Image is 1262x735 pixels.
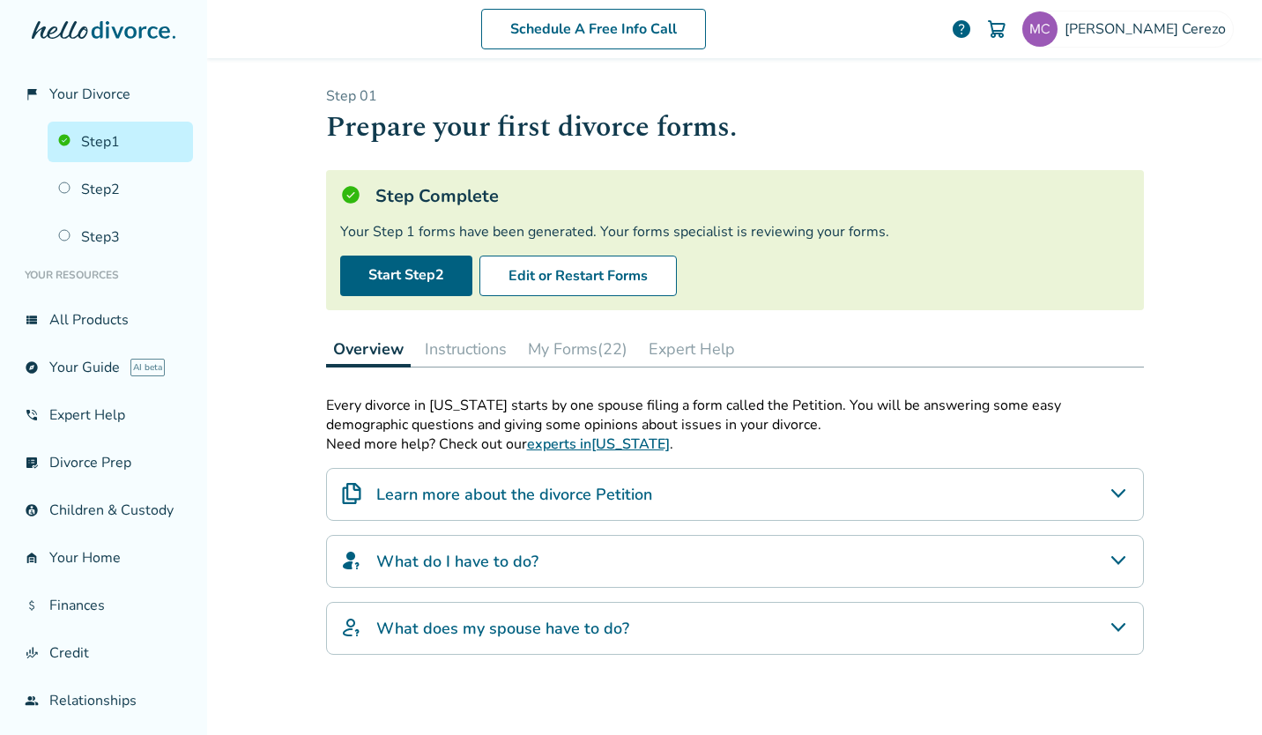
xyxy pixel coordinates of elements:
h4: What do I have to do? [376,550,538,573]
span: view_list [25,313,39,327]
span: group [25,694,39,708]
a: Step3 [48,217,193,257]
a: Step1 [48,122,193,162]
div: Learn more about the divorce Petition [326,468,1144,521]
span: [PERSON_NAME] Cerezo [1065,19,1233,39]
h5: Step Complete [375,184,499,208]
a: groupRelationships [14,680,193,721]
a: view_listAll Products [14,300,193,340]
a: Start Step2 [340,256,472,296]
p: Need more help? Check out our . [326,434,1144,454]
a: finance_modeCredit [14,633,193,673]
span: phone_in_talk [25,408,39,422]
h1: Prepare your first divorce forms. [326,106,1144,149]
span: Your Divorce [49,85,130,104]
img: mcerezogt@gmail.com [1022,11,1058,47]
img: What do I have to do? [341,550,362,571]
a: list_alt_checkDivorce Prep [14,442,193,483]
img: What does my spouse have to do? [341,617,362,638]
button: Overview [326,331,411,367]
button: My Forms(22) [521,331,635,367]
a: phone_in_talkExpert Help [14,395,193,435]
img: Cart [986,19,1007,40]
span: account_child [25,503,39,517]
p: Every divorce in [US_STATE] starts by one spouse filing a form called the Petition. You will be a... [326,396,1144,434]
iframe: Chat Widget [1174,650,1262,735]
button: Instructions [418,331,514,367]
span: garage_home [25,551,39,565]
button: Edit or Restart Forms [479,256,677,296]
div: What does my spouse have to do? [326,602,1144,655]
button: Expert Help [642,331,742,367]
div: Your Step 1 forms have been generated. Your forms specialist is reviewing your forms. [340,222,1130,241]
li: Your Resources [14,257,193,293]
span: list_alt_check [25,456,39,470]
a: Schedule A Free Info Call [481,9,706,49]
p: Step 0 1 [326,86,1144,106]
span: AI beta [130,359,165,376]
span: attach_money [25,598,39,612]
a: garage_homeYour Home [14,538,193,578]
a: flag_2Your Divorce [14,74,193,115]
a: help [951,19,972,40]
h4: What does my spouse have to do? [376,617,629,640]
img: Learn more about the divorce Petition [341,483,362,504]
h4: Learn more about the divorce Petition [376,483,652,506]
a: exploreYour GuideAI beta [14,347,193,388]
a: attach_moneyFinances [14,585,193,626]
a: experts in[US_STATE] [527,434,670,454]
span: explore [25,360,39,375]
a: Step2 [48,169,193,210]
div: What do I have to do? [326,535,1144,588]
span: flag_2 [25,87,39,101]
a: account_childChildren & Custody [14,490,193,531]
span: finance_mode [25,646,39,660]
